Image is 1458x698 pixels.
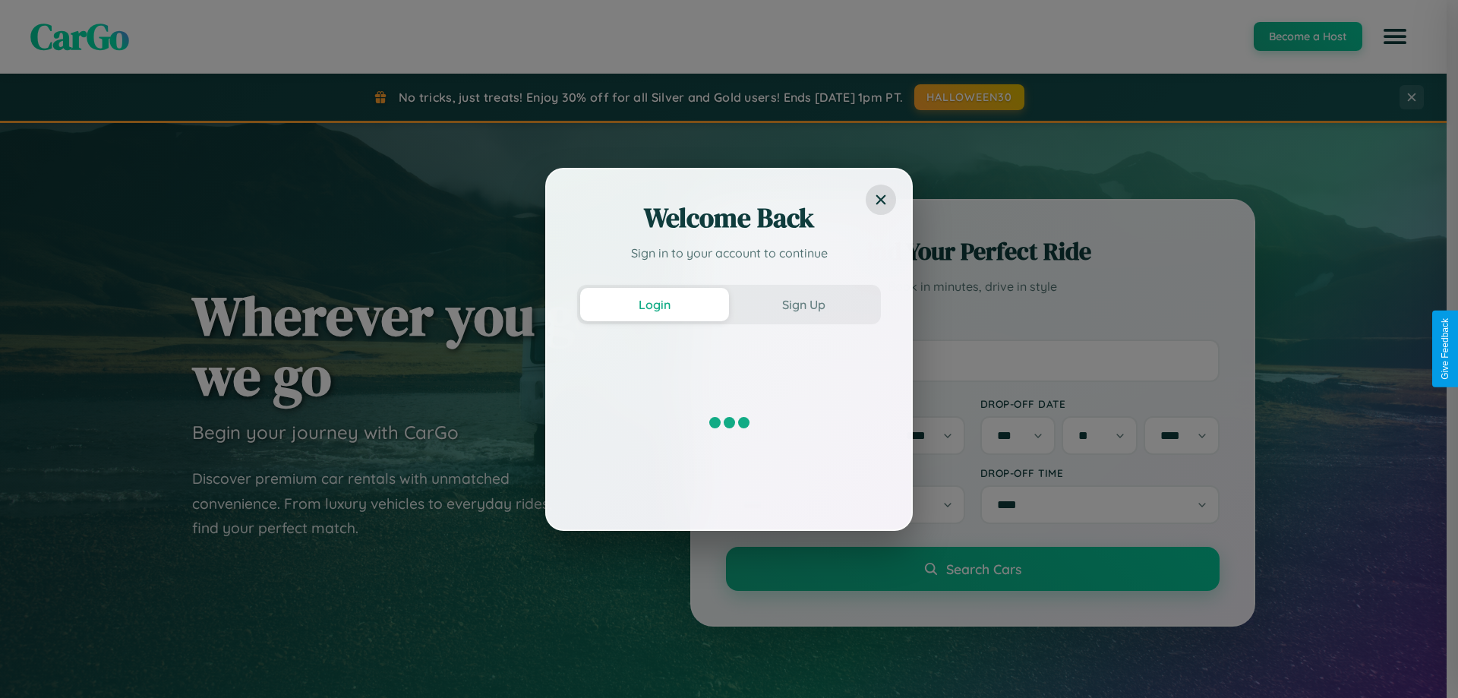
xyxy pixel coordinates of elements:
h2: Welcome Back [577,200,881,236]
button: Login [580,288,729,321]
iframe: Intercom live chat [15,646,52,683]
p: Sign in to your account to continue [577,244,881,262]
button: Sign Up [729,288,878,321]
div: Give Feedback [1440,318,1450,380]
